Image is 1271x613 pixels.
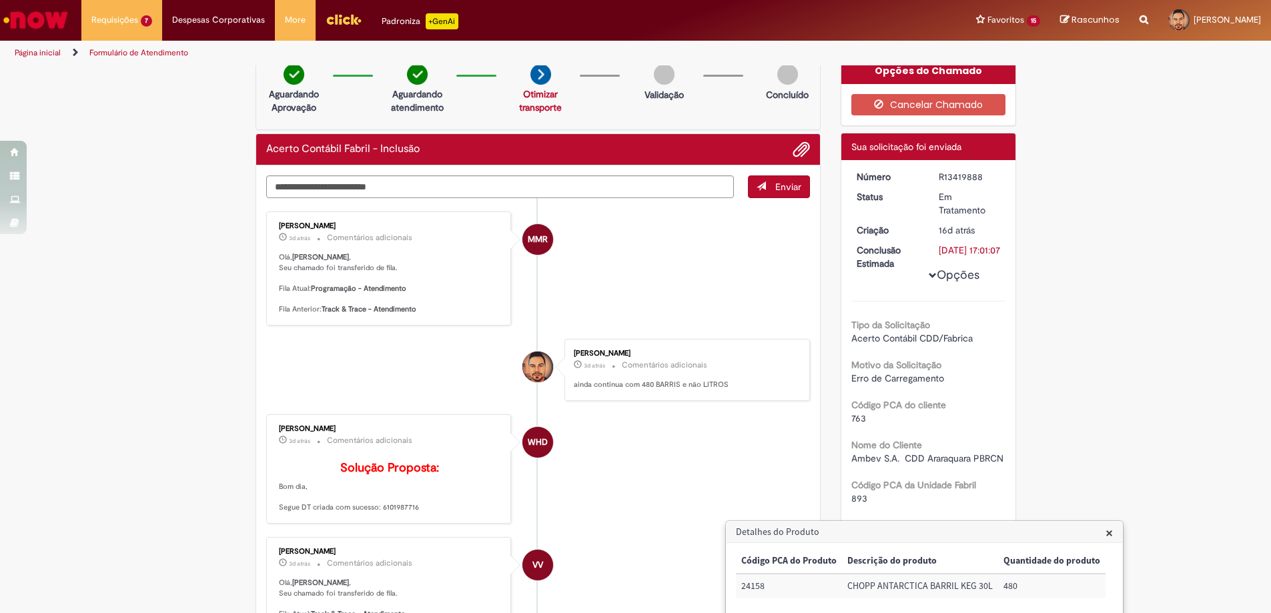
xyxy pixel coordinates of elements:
p: +GenAi [426,13,458,29]
td: Código PCA do Produto: 24158 [736,574,842,598]
span: WHD [528,426,548,458]
time: 27/08/2025 13:15:06 [584,362,605,370]
b: Programação - Atendimento [311,283,406,293]
img: arrow-next.png [530,64,551,85]
p: Aguardando Aprovação [262,87,326,114]
div: Victor Vanzo [522,550,553,580]
span: Ambev S.A. CDD Araraquara PBRCN [851,452,1003,464]
p: Aguardando atendimento [385,87,450,114]
span: Requisições [91,13,138,27]
span: 16d atrás [939,224,975,236]
b: Tipo da Solicitação [851,319,930,331]
b: Código PCA do cliente [851,399,946,411]
b: Solução Proposta: [340,460,439,476]
textarea: Digite sua mensagem aqui... [266,175,735,198]
img: img-circle-grey.png [654,64,675,85]
dt: Status [847,190,929,203]
ul: Trilhas de página [10,41,837,65]
span: Despesas Corporativas [172,13,265,27]
div: Padroniza [382,13,458,29]
span: 3d atrás [289,437,310,445]
p: Concluído [766,88,809,101]
small: Comentários adicionais [327,558,412,569]
img: check-circle-green.png [407,64,428,85]
span: Erro de Carregamento [851,372,944,384]
p: Validação [645,88,684,101]
dt: Número [847,170,929,183]
p: ainda continua com 480 BARRIS e não LITROS [574,380,796,390]
td: Quantidade do produto: 480 [998,574,1106,598]
b: Motivo da Solicitação [851,359,941,371]
span: 763 [851,412,866,424]
time: 15/08/2025 09:49:53 [939,224,975,236]
th: Quantidade do produto [998,549,1106,574]
div: [DATE] 17:01:07 [939,243,1001,257]
div: 15/08/2025 09:49:53 [939,223,1001,237]
button: Close [1106,526,1113,540]
span: 3d atrás [584,362,605,370]
div: [PERSON_NAME] [279,548,501,556]
img: click_logo_yellow_360x200.png [326,9,362,29]
img: ServiceNow [1,7,70,33]
span: Favoritos [987,13,1024,27]
span: Sua solicitação foi enviada [851,141,961,153]
div: Weslley Henrique Dutra [522,427,553,458]
h3: Detalhes do Produto [727,522,1122,543]
h2: Acerto Contábil Fabril - Inclusão Histórico de tíquete [266,143,420,155]
p: Bom dia, Segue DT criada com sucesso: 6101987716 [279,462,501,513]
div: [PERSON_NAME] [574,350,796,358]
span: × [1106,524,1113,542]
time: 27/08/2025 18:17:27 [289,234,310,242]
span: MMR [528,223,548,255]
b: Track & Trace - Atendimento [322,304,416,314]
td: Descrição do produto: CHOPP ANTARCTICA BARRIL KEG 30L [842,574,998,598]
p: Olá, , Seu chamado foi transferido de fila. Fila Atual: Fila Anterior: [279,252,501,315]
span: 3d atrás [289,560,310,568]
b: Código PCA da Unidade Fabril [851,479,976,491]
button: Adicionar anexos [793,141,810,158]
span: 7 [141,15,152,27]
div: Em Tratamento [939,190,1001,217]
div: Opções do Chamado [841,57,1015,84]
small: Comentários adicionais [327,435,412,446]
span: 893 [851,492,867,504]
img: img-circle-grey.png [777,64,798,85]
span: Acerto Contábil CDD/Fabrica [851,332,973,344]
time: 27/08/2025 11:12:42 [289,560,310,568]
th: Código PCA do Produto [736,549,842,574]
dt: Conclusão Estimada [847,243,929,270]
span: More [285,13,306,27]
a: Página inicial [15,47,61,58]
dt: Criação [847,223,929,237]
span: 3d atrás [289,234,310,242]
a: Rascunhos [1060,14,1120,27]
div: Gabriel Araujo Batista [522,352,553,382]
b: Nome do Cliente [851,439,922,451]
span: [PERSON_NAME] [1194,14,1261,25]
time: 27/08/2025 11:20:17 [289,437,310,445]
b: [PERSON_NAME] [292,578,349,588]
button: Enviar [748,175,810,198]
span: VV [532,549,543,581]
button: Cancelar Chamado [851,94,1005,115]
span: Enviar [775,181,801,193]
div: Matheus Maia Rocha [522,224,553,255]
div: [PERSON_NAME] [279,222,501,230]
th: Descrição do produto [842,549,998,574]
small: Comentários adicionais [327,232,412,243]
b: [PERSON_NAME] [292,252,349,262]
div: [PERSON_NAME] [279,425,501,433]
b: Nome do GPP (Gerente Regional de Planejamento e Performance) aprovador [851,519,1001,558]
span: 15 [1027,15,1040,27]
a: Otimizar transporte [519,88,562,113]
img: check-circle-green.png [284,64,304,85]
div: R13419888 [939,170,1001,183]
small: Comentários adicionais [622,360,707,371]
a: Formulário de Atendimento [89,47,188,58]
span: Rascunhos [1072,13,1120,26]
